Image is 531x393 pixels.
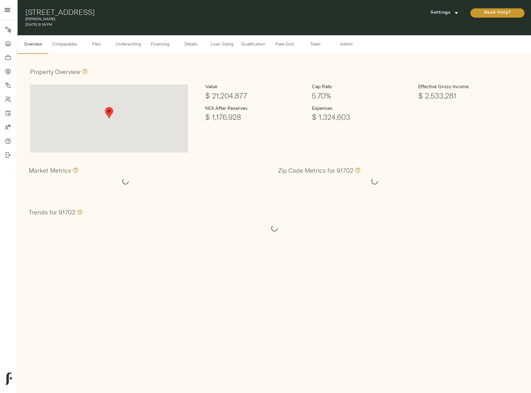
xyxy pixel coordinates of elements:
h6: Cap Rate [312,83,414,91]
p: [DATE] 9:16 PM [25,22,357,28]
h1: $ 21,204,877 [205,91,307,100]
h6: Expenses [312,105,414,113]
span: Settings [427,9,461,17]
span: Comparables [52,41,77,49]
h3: Property Overview [30,68,80,75]
h3: Market Metrics [29,167,71,174]
span: Loan Sizing [210,41,234,49]
span: Underwriting [116,41,141,49]
div: Subject Propery [103,105,116,121]
h6: Value [205,83,307,91]
span: Overview [21,41,45,49]
span: Financing [148,41,172,49]
h3: Zip Code Metrics for 91702 [278,167,353,174]
span: Rate Grid [273,41,296,49]
button: Need Help? [470,8,525,18]
span: Qualification [241,41,265,49]
span: Details [179,41,203,49]
svg: Values in this section comprise all zip codes within the market [71,166,79,174]
span: Admin [334,41,358,49]
h1: $ 1,324,603 [312,113,414,121]
span: Need Help? [477,9,518,17]
h1: [STREET_ADDRESS] [25,8,357,16]
h6: NOI After Reserves [205,105,307,113]
h1: $ 1,176,928 [205,113,307,121]
span: Team [304,41,327,49]
span: Files [85,41,108,49]
p: [PERSON_NAME] [25,16,357,22]
h1: 5.70% [312,91,414,100]
button: Settings [421,8,468,17]
h3: Trends for 91702 [29,209,75,216]
h6: Effective Gross Income [418,83,520,91]
svg: Values in this section only include information specific to the 91702 zip code [353,166,361,174]
h1: $ 2,533,281 [418,91,520,100]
